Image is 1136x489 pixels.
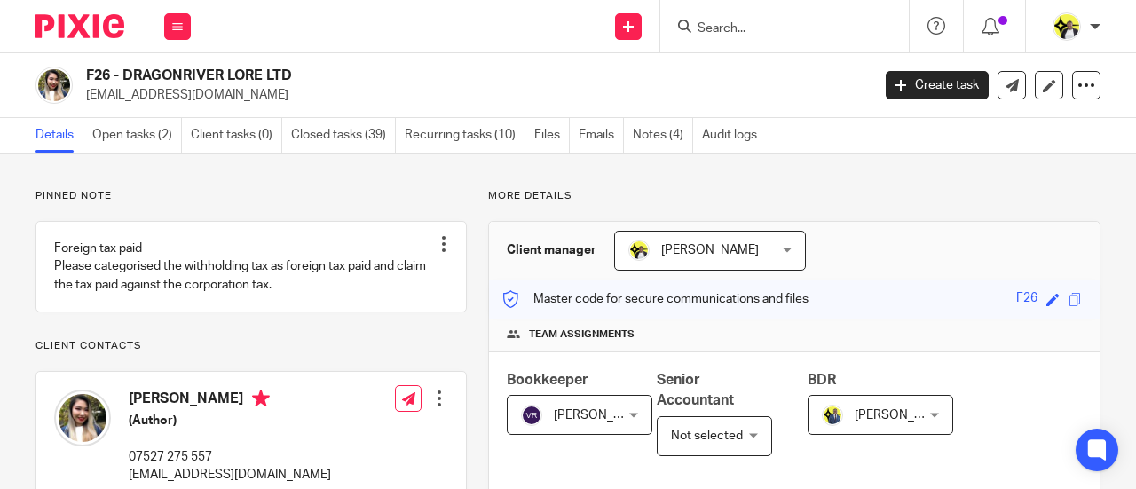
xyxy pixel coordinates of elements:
p: Pinned note [35,189,467,203]
span: Senior Accountant [657,373,734,407]
a: Details [35,118,83,153]
i: Primary [252,390,270,407]
a: Open tasks (2) [92,118,182,153]
a: Emails [579,118,624,153]
img: Carine-Starbridge.jpg [1053,12,1081,41]
input: Search [696,21,856,37]
span: Not selected [671,430,743,442]
p: Client contacts [35,339,467,353]
h3: Client manager [507,241,596,259]
img: Suzie%20French-Auger.jpg [54,390,111,446]
a: Create task [886,71,989,99]
a: Client tasks (0) [191,118,282,153]
span: [PERSON_NAME] [661,244,759,256]
p: [EMAIL_ADDRESS][DOMAIN_NAME] [86,86,859,104]
img: Carine-Starbridge.jpg [628,240,650,261]
span: [PERSON_NAME] [855,409,952,422]
img: Dennis-Starbridge.jpg [822,405,843,426]
a: Recurring tasks (10) [405,118,525,153]
p: More details [488,189,1100,203]
img: svg%3E [521,405,542,426]
a: Files [534,118,570,153]
img: Suzie%20French-Auger.jpg [35,67,73,104]
a: Audit logs [702,118,766,153]
span: Bookkeeper [507,373,588,387]
p: 07527 275 557 [129,448,331,466]
span: [PERSON_NAME] [554,409,651,422]
div: F26 [1016,289,1037,310]
h2: F26 - DRAGONRIVER LORE LTD [86,67,705,85]
p: Master code for secure communications and files [502,290,809,308]
h5: (Author) [129,412,331,430]
a: Closed tasks (39) [291,118,396,153]
a: Notes (4) [633,118,693,153]
img: Pixie [35,14,124,38]
span: Team assignments [529,327,635,342]
p: [EMAIL_ADDRESS][DOMAIN_NAME] [129,466,331,484]
h4: [PERSON_NAME] [129,390,331,412]
span: BDR [808,373,836,387]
